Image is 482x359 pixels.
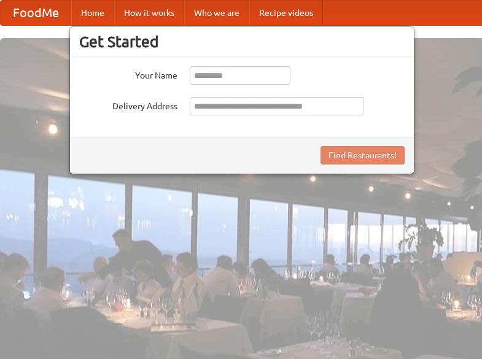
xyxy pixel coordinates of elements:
[79,66,177,82] label: Your Name
[114,1,184,25] a: How it works
[1,1,71,25] a: FoodMe
[79,97,177,112] label: Delivery Address
[71,1,114,25] a: Home
[79,33,405,51] h3: Get Started
[321,146,405,164] button: Find Restaurants!
[249,1,323,25] a: Recipe videos
[184,1,249,25] a: Who we are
